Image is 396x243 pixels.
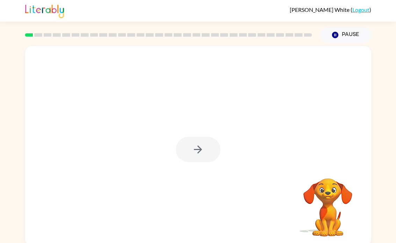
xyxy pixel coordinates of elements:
a: Logout [352,6,369,13]
span: [PERSON_NAME] White [290,6,351,13]
button: Pause [321,27,371,43]
img: Literably [25,3,64,18]
div: ( ) [290,6,371,13]
video: Your browser must support playing .mp4 files to use Literably. Please try using another browser. [293,167,363,237]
